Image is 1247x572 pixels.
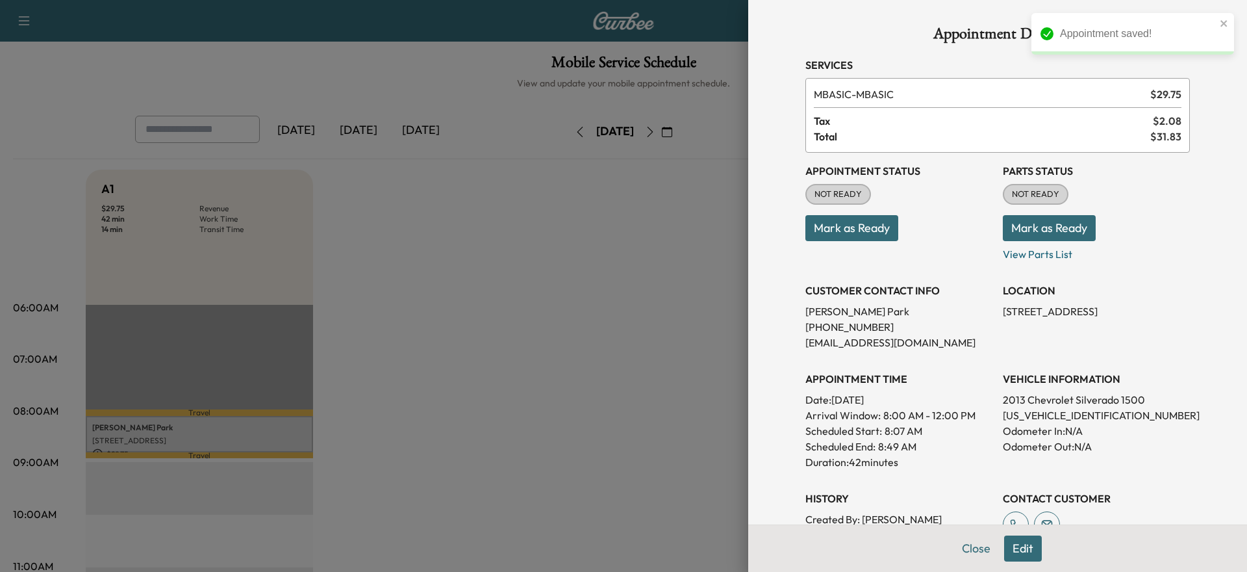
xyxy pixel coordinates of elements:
h3: Appointment Status [805,163,992,179]
p: [US_VEHICLE_IDENTIFICATION_NUMBER] [1003,408,1190,423]
h3: LOCATION [1003,283,1190,298]
p: Odometer Out: N/A [1003,439,1190,454]
span: $ 2.08 [1153,113,1181,129]
p: 8:49 AM [878,439,916,454]
p: 8:07 AM [885,423,922,439]
h3: Services [805,57,1190,73]
p: Duration: 42 minutes [805,454,992,470]
p: Arrival Window: [805,408,992,423]
p: [EMAIL_ADDRESS][DOMAIN_NAME] [805,335,992,350]
span: $ 31.83 [1150,129,1181,144]
p: Scheduled Start: [805,423,882,439]
span: MBASIC [814,86,1145,102]
p: Created By : [PERSON_NAME] [805,512,992,527]
h3: Parts Status [1003,163,1190,179]
span: Tax [814,113,1153,129]
h1: Appointment Details [805,26,1190,47]
span: $ 29.75 [1150,86,1181,102]
p: Scheduled End: [805,439,875,454]
p: Date: [DATE] [805,392,992,408]
span: Total [814,129,1150,144]
p: [STREET_ADDRESS] [1003,304,1190,319]
h3: APPOINTMENT TIME [805,371,992,387]
h3: History [805,491,992,506]
span: NOT READY [1004,188,1067,201]
span: 8:00 AM - 12:00 PM [883,408,976,423]
p: [PERSON_NAME] Park [805,304,992,319]
button: Edit [1004,536,1042,562]
h3: VEHICLE INFORMATION [1003,371,1190,387]
h3: CONTACT CUSTOMER [1003,491,1190,506]
div: Appointment saved! [1060,26,1216,42]
p: [PHONE_NUMBER] [805,319,992,335]
p: Odometer In: N/A [1003,423,1190,439]
button: close [1220,18,1229,29]
p: View Parts List [1003,241,1190,262]
span: NOT READY [807,188,870,201]
h3: CUSTOMER CONTACT INFO [805,283,992,298]
button: Mark as Ready [805,215,898,241]
p: 2013 Chevrolet Silverado 1500 [1003,392,1190,408]
button: Close [953,536,999,562]
button: Mark as Ready [1003,215,1096,241]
